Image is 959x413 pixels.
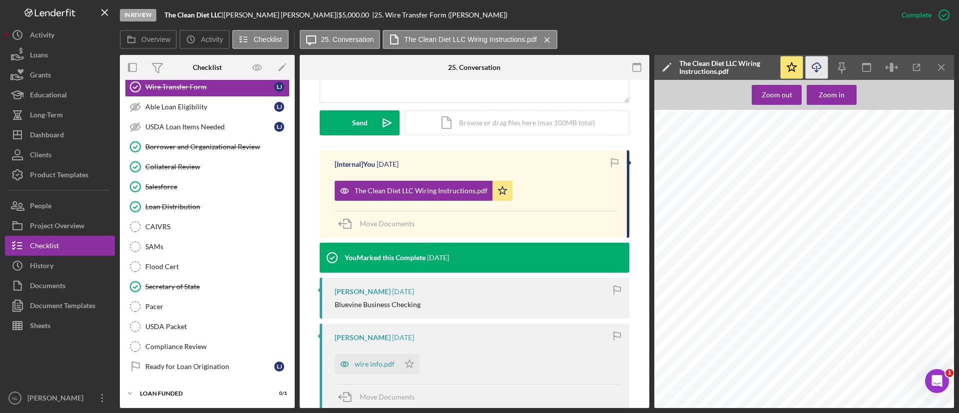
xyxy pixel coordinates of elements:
[125,357,290,377] a: Ready for Loan OriginationLJ
[145,123,274,131] div: USDA Loan Items Needed
[30,236,59,258] div: Checklist
[274,82,284,92] div: L J
[125,197,290,217] a: Loan Distribution
[5,65,115,85] button: Grants
[274,122,284,132] div: L J
[25,388,90,411] div: [PERSON_NAME]
[392,288,414,296] time: 2025-08-04 18:40
[5,25,115,45] button: Activity
[30,216,84,238] div: Project Overview
[852,218,943,224] span: Routing Number: [FINANCIAL_ID]
[355,360,395,368] div: wire info.pdf
[335,160,375,168] div: [Internal] You
[5,145,115,165] button: Clients
[5,256,115,276] button: History
[5,196,115,216] button: People
[125,97,290,117] a: Able Loan EligibilityLJ
[125,237,290,257] a: SAMs
[145,83,274,91] div: Wire Transfer Form
[30,105,63,127] div: Long-Term
[274,362,284,372] div: L J
[852,206,947,212] span: Account Name: The Clean Diet LLC
[377,160,399,168] time: 2025-08-07 18:39
[30,145,51,167] div: Clients
[404,35,536,43] label: The Clean Diet LLC Wiring Instructions.pdf
[352,110,368,135] div: Send
[30,276,65,298] div: Documents
[30,256,53,278] div: History
[145,143,289,151] div: Borrower and Organizational Review
[145,343,289,351] div: Compliance Review
[193,63,222,71] div: Checklist
[335,211,425,236] button: Move Documents
[145,303,289,311] div: Pacer
[335,354,420,374] button: wire info.pdf
[5,85,115,105] button: Educational
[30,165,88,187] div: Product Templates
[145,223,289,231] div: CAIVRS
[892,5,954,25] button: Complete
[30,196,51,218] div: People
[125,77,290,97] a: Wire Transfer FormLJ
[140,391,262,397] div: LOAN FUNDED
[145,263,289,271] div: Flood Cert
[120,30,177,49] button: Overview
[30,85,67,107] div: Educational
[762,85,792,105] div: Zoom out
[125,337,290,357] a: Compliance Review
[679,59,774,75] div: The Clean Diet LLC Wiring Instructions.pdf
[448,63,500,71] div: 25. Conversation
[355,187,487,195] div: The Clean Diet LLC Wiring Instructions.pdf
[5,105,115,125] button: Long-Term
[320,110,400,135] button: Send
[5,45,115,65] button: Loans
[5,316,115,336] button: Sheets
[925,369,949,393] iframe: Intercom live chat
[427,254,449,262] time: 2025-08-04 20:14
[335,181,512,201] button: The Clean Diet LLC Wiring Instructions.pdf
[5,276,115,296] button: Documents
[30,316,50,338] div: Sheets
[125,317,290,337] a: USDA Packet
[946,369,954,377] span: 1
[360,393,415,401] span: Move Documents
[125,217,290,237] a: CAIVRS
[30,65,51,87] div: Grants
[125,177,290,197] a: Salesforce
[145,103,274,111] div: Able Loan Eligibility
[145,183,289,191] div: Salesforce
[335,334,391,342] div: [PERSON_NAME]
[5,125,115,145] button: Dashboard
[5,216,115,236] button: Project Overview
[30,45,48,67] div: Loans
[224,11,338,19] div: [PERSON_NAME] [PERSON_NAME] |
[5,165,115,185] button: Product Templates
[30,25,54,47] div: Activity
[338,11,372,19] div: $5,000.00
[125,117,290,137] a: USDA Loan Items NeededLJ
[5,388,115,408] button: NL[PERSON_NAME]
[254,35,282,43] label: Checklist
[12,396,18,401] text: NL
[145,323,289,331] div: USDA Packet
[335,288,391,296] div: [PERSON_NAME]
[125,297,290,317] a: Pacer
[164,11,224,19] div: |
[274,102,284,112] div: L J
[5,236,115,256] button: Checklist
[819,85,845,105] div: Zoom in
[145,283,289,291] div: Secretary of State
[30,125,64,147] div: Dashboard
[372,11,507,19] div: | 25. Wire Transfer Form ([PERSON_NAME])
[345,254,426,262] div: You Marked this Complete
